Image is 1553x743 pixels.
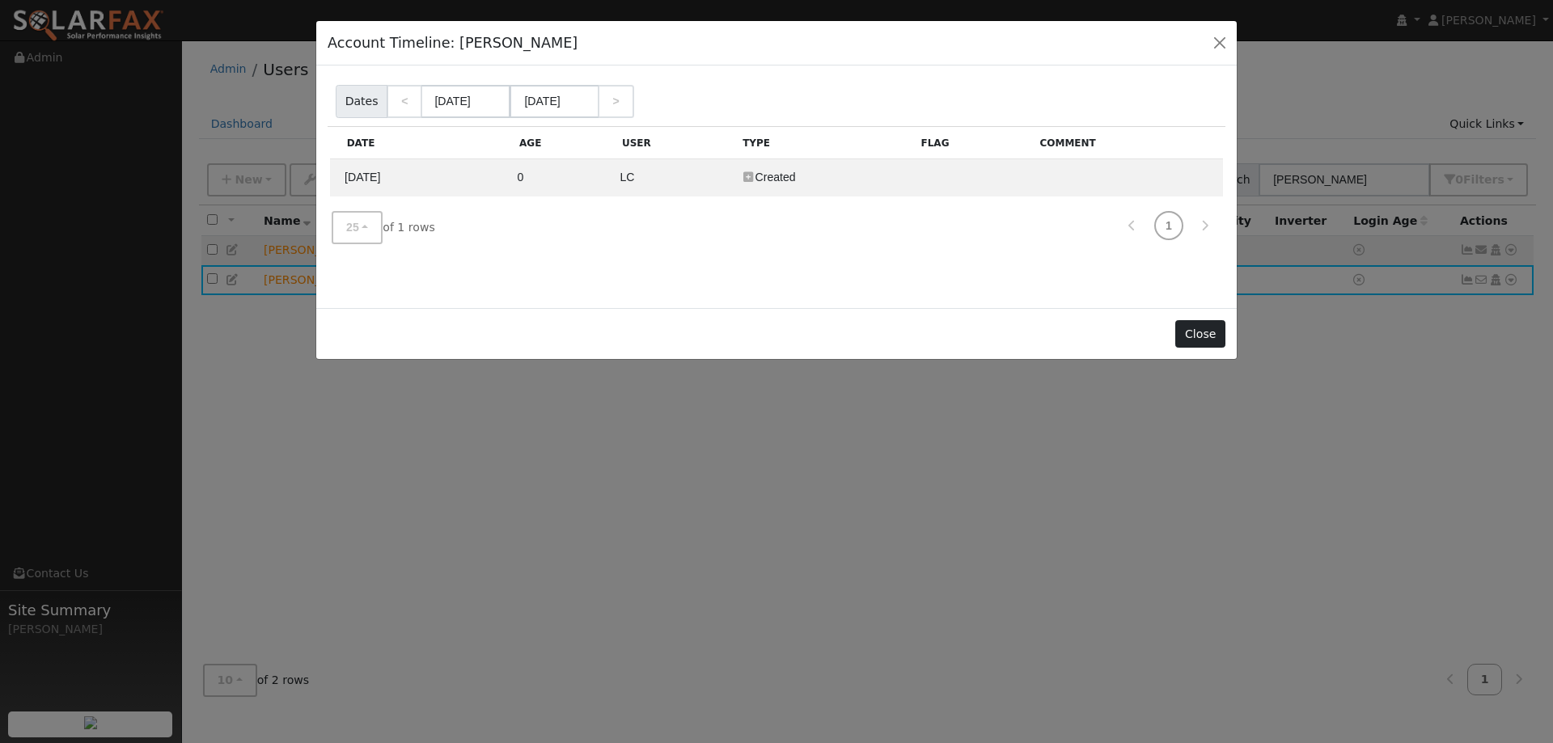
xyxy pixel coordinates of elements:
h5: Account Timeline: [PERSON_NAME] [328,32,578,53]
div: User [613,127,734,158]
button: 25 [332,211,383,244]
span: 25 [346,221,359,234]
a: 1 [1154,211,1183,240]
button: Close [1175,320,1225,348]
div: Age [510,127,613,158]
div: Flag [912,127,1031,158]
span: Dates [336,85,387,118]
td: 0 [510,159,613,196]
td: Account Created [734,159,912,196]
div: Date [338,127,510,158]
div: Type [734,127,912,158]
td: Lilliana Cruz [613,159,734,196]
td: 09/23/2025 4:46 PM [330,159,510,196]
div: Comment [1031,127,1223,158]
a: < [387,85,422,118]
span: of 1 rows [332,211,435,244]
a: > [598,85,633,118]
